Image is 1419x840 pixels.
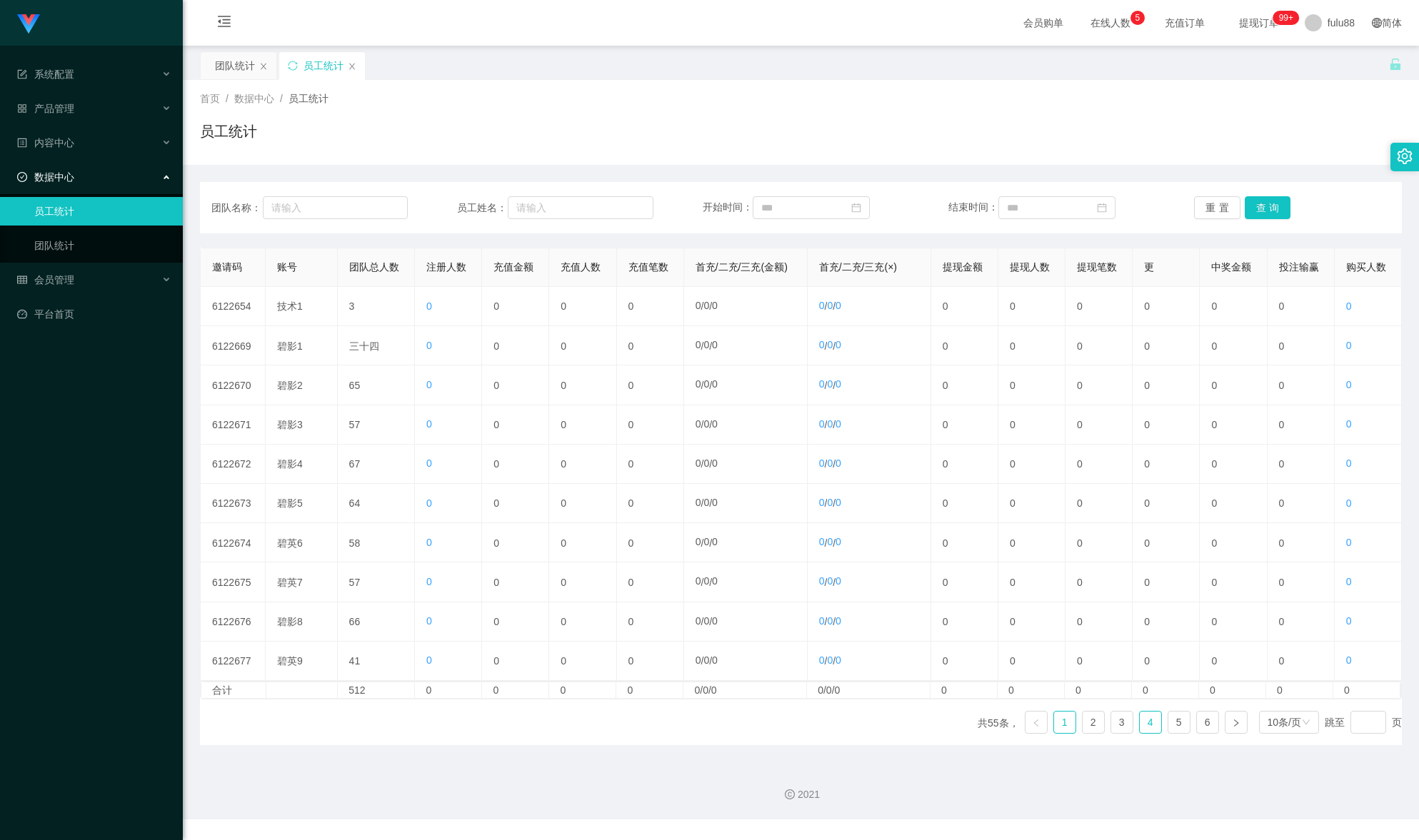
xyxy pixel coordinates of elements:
[703,457,709,469] font: 0
[1119,717,1125,728] font: 3
[1346,457,1352,469] font: 0
[709,537,712,548] font: /
[701,497,704,509] font: /
[1077,616,1083,627] font: 0
[712,457,718,469] font: 0
[561,537,566,548] font: 0
[1077,261,1117,273] font: 提现笔数
[703,378,709,390] font: 0
[703,201,753,213] font: 开始时间：
[1279,380,1285,391] font: 0
[1211,537,1217,548] font: 0
[1010,340,1016,351] font: 0
[819,418,825,430] font: 0
[426,340,432,351] font: 0
[212,458,251,470] font: 6122672
[836,457,841,469] font: 0
[1279,300,1285,312] font: 0
[1144,577,1150,588] font: 0
[819,339,825,350] font: 0
[628,261,668,273] font: 充值笔数
[212,537,251,548] font: 6122674
[819,300,825,311] font: 0
[1139,711,1162,734] li: 4
[825,497,828,509] font: /
[426,418,432,430] font: 0
[1211,380,1217,391] font: 0
[943,497,948,509] font: 0
[1010,577,1016,588] font: 0
[1279,458,1285,470] font: 0
[1211,616,1217,627] font: 0
[712,418,718,430] font: 0
[696,457,701,469] font: 0
[508,196,653,219] input: 请输入
[34,137,74,148] font: 内容中心
[200,1,249,46] i: 图标: 菜单折叠
[1165,17,1205,29] font: 充值订单
[696,536,701,547] font: 0
[833,340,836,351] font: /
[1082,711,1105,734] li: 2
[1211,458,1217,470] font: 0
[1010,537,1016,548] font: 0
[1090,17,1130,29] font: 在线人数
[943,380,948,391] font: 0
[696,615,701,627] font: 0
[827,497,833,508] font: 0
[1211,261,1251,273] font: 中奖金额
[277,577,303,588] font: 碧英7
[493,340,499,351] font: 0
[948,201,998,213] font: 结束时间：
[304,60,344,71] font: 员工统计
[211,202,261,213] font: 团队名称：
[836,339,841,350] font: 0
[628,577,634,588] font: 0
[34,103,74,114] font: 产品管理
[628,300,634,312] font: 0
[1135,13,1140,23] font: 5
[1346,418,1352,430] font: 0
[703,300,709,311] font: 0
[703,615,709,627] font: 0
[349,419,361,430] font: 57
[1077,497,1083,509] font: 0
[493,419,499,430] font: 0
[1225,711,1248,734] li: 下一页
[493,458,499,470] font: 0
[1211,300,1217,312] font: 0
[943,261,983,273] font: 提现金额
[426,576,432,587] font: 0
[349,497,361,509] font: 64
[703,536,709,547] font: 0
[1144,380,1150,391] font: 0
[1232,719,1240,727] i: 图标： 右
[825,419,828,430] font: /
[1144,458,1150,470] font: 0
[349,340,379,351] font: 三十四
[703,497,709,508] font: 0
[696,339,701,350] font: 0
[1279,537,1285,548] font: 0
[709,300,712,312] font: /
[628,458,634,470] font: 0
[827,300,833,311] font: 0
[561,577,566,588] font: 0
[833,458,836,470] font: /
[277,537,303,548] font: 碧英6
[709,380,712,391] font: /
[493,577,499,588] font: 0
[833,300,836,312] font: /
[1279,616,1285,627] font: 0
[703,575,709,587] font: 0
[712,575,718,587] font: 0
[212,380,251,391] font: 6122670
[1279,419,1285,430] font: 0
[1194,196,1240,219] button: 重置
[703,339,709,350] font: 0
[561,300,566,312] font: 0
[1279,340,1285,351] font: 0
[827,575,833,587] font: 0
[836,615,841,627] font: 0
[17,172,27,182] i: 图标: 检查-圆圈-o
